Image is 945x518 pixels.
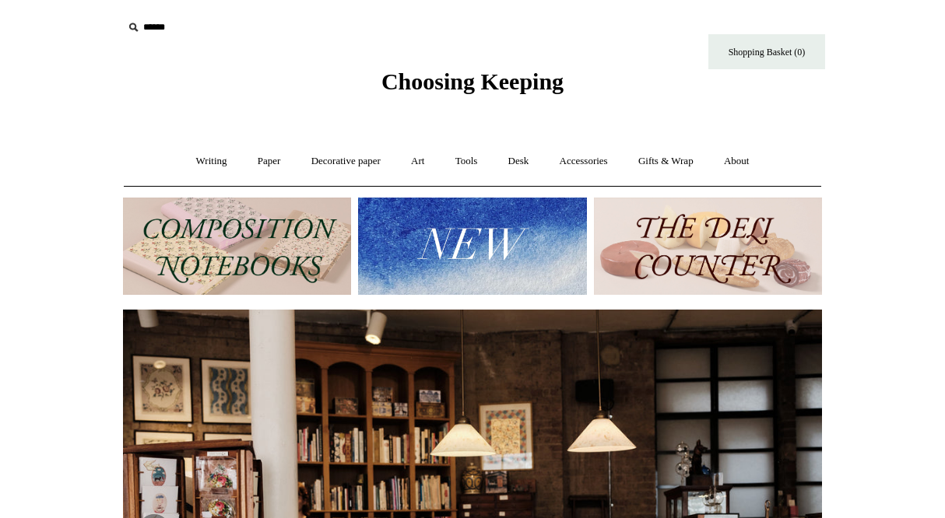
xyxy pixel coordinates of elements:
img: The Deli Counter [594,198,822,295]
a: Desk [494,141,543,182]
a: Tools [441,141,492,182]
a: About [710,141,764,182]
span: Choosing Keeping [381,68,564,94]
img: 202302 Composition ledgers.jpg__PID:69722ee6-fa44-49dd-a067-31375e5d54ec [123,198,351,295]
a: Writing [182,141,241,182]
a: Decorative paper [297,141,395,182]
a: Choosing Keeping [381,81,564,92]
a: Gifts & Wrap [624,141,708,182]
a: Accessories [546,141,622,182]
a: Art [397,141,438,182]
a: Paper [244,141,295,182]
img: New.jpg__PID:f73bdf93-380a-4a35-bcfe-7823039498e1 [358,198,586,295]
a: Shopping Basket (0) [708,34,825,69]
